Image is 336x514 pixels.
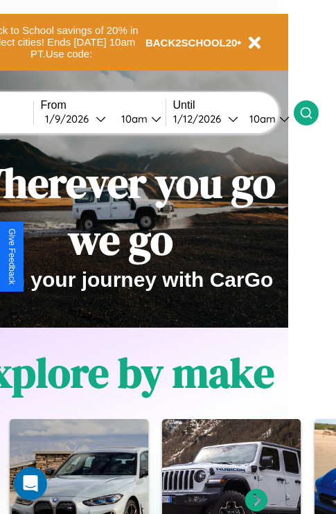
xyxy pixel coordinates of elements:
b: BACK2SCHOOL20 [145,37,238,48]
div: 1 / 9 / 2026 [45,112,96,125]
button: 1/9/2026 [41,112,110,126]
div: 10am [114,112,151,125]
button: 10am [238,112,294,126]
iframe: Intercom live chat [14,467,47,500]
label: From [41,99,166,112]
div: 10am [242,112,279,125]
div: 1 / 12 / 2026 [173,112,228,125]
label: Until [173,99,294,112]
div: Give Feedback [7,229,17,285]
button: 10am [110,112,166,126]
